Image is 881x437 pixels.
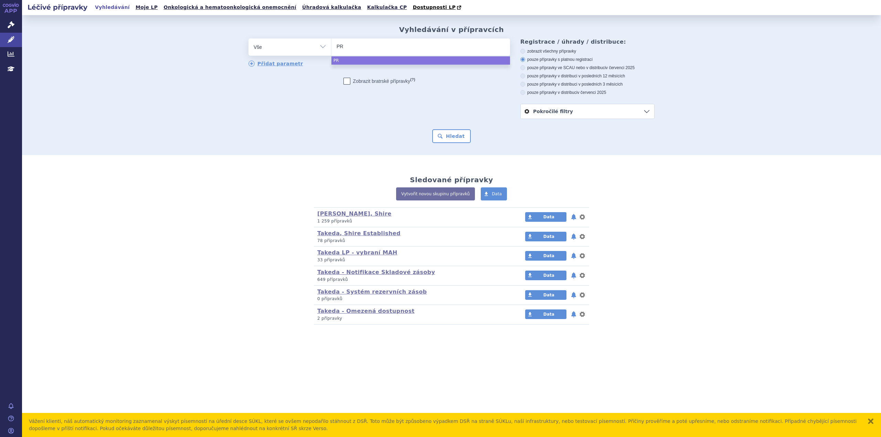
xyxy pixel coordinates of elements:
[317,316,342,321] span: 2 přípravky
[300,3,363,12] a: Úhradová kalkulačka
[317,277,348,282] span: 649 přípravků
[317,238,345,243] span: 78 přípravků
[525,251,566,261] a: Data
[492,192,502,196] span: Data
[543,215,554,219] span: Data
[579,291,586,299] button: nastavení
[543,234,554,239] span: Data
[579,213,586,221] button: nastavení
[317,269,435,275] a: Takeda - Notifikace Skladové zásoby
[525,232,566,241] a: Data
[161,3,298,12] a: Onkologická a hematoonkologická onemocnění
[525,309,566,319] a: Data
[570,213,577,221] button: notifikace
[543,273,554,278] span: Data
[317,230,401,237] a: Takeda, Shire Established
[570,232,577,241] button: notifikace
[543,293,554,297] span: Data
[543,312,554,317] span: Data
[410,77,415,82] abbr: (?)
[525,290,566,300] a: Data
[520,81,655,87] label: pouze přípravky v distribuci v posledních 3 měsících
[343,78,415,85] label: Zobrazit bratrské přípravky
[520,73,655,79] label: pouze přípravky v distribuci v posledních 12 měsících
[317,258,345,262] span: 33 přípravků
[317,296,342,301] span: 0 přípravků
[248,61,303,67] a: Přidat parametr
[525,212,566,222] a: Data
[570,310,577,318] button: notifikace
[520,57,655,62] label: pouze přípravky s platnou registrací
[432,129,471,143] button: Hledat
[520,48,655,54] label: zobrazit všechny přípravky
[93,3,132,12] a: Vyhledávání
[399,25,504,34] h2: Vyhledávání v přípravcích
[410,176,493,184] h2: Sledované přípravky
[317,308,415,314] a: Takeda - Omezená dostupnost
[579,232,586,241] button: nastavení
[331,56,510,65] li: PR
[413,4,456,10] span: Dostupnosti LP
[396,187,475,200] a: Vytvořit novou skupinu přípravků
[570,291,577,299] button: notifikace
[570,252,577,260] button: notifikace
[867,418,874,425] button: zavřít
[22,2,93,12] h2: Léčivé přípravky
[579,310,586,318] button: nastavení
[543,253,554,258] span: Data
[521,104,654,119] a: Pokročilé filtry
[520,90,655,95] label: pouze přípravky v distribuci
[577,90,606,95] span: v červenci 2025
[317,288,427,295] a: Takeda - Systém rezervních zásob
[365,3,409,12] a: Kalkulačka CP
[579,271,586,280] button: nastavení
[317,249,397,256] a: Takeda LP - vybraní MAH
[134,3,160,12] a: Moje LP
[579,252,586,260] button: nastavení
[525,271,566,280] a: Data
[317,210,392,217] a: [PERSON_NAME], Shire
[411,3,465,12] a: Dostupnosti LP
[317,219,352,223] span: 1 259 přípravků
[520,39,655,45] h3: Registrace / úhrady / distribuce:
[520,65,655,70] label: pouze přípravky ve SCAU nebo v distribuci
[570,271,577,280] button: notifikace
[481,187,507,200] a: Data
[606,65,635,70] span: v červenci 2025
[29,418,860,432] div: Vážení klienti, náš automatický monitoring zaznamenal výskyt písemností na úřední desce SÚKL, kte...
